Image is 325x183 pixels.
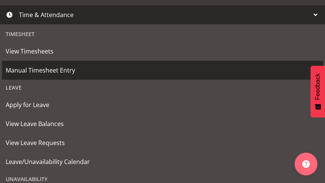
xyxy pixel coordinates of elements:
span: Feedback [314,73,321,100]
span: Leave/Unavailability Calendar [6,156,319,167]
span: Manual Timesheet Entry [6,65,319,76]
span: View Leave Balances [6,118,319,129]
a: Apply for Leave [2,95,323,114]
a: Leave/Unavailability Calendar [2,152,323,171]
button: Feedback - Show survey [311,66,325,117]
a: View Leave Balances [2,114,323,133]
span: View Leave Requests [6,137,319,148]
div: Leave [2,80,323,95]
div: Timesheet [2,26,323,42]
span: View Timesheets [6,46,319,57]
img: help-xxl-2.png [302,160,310,168]
a: Manual Timesheet Entry [2,61,323,80]
a: View Timesheets [2,42,323,61]
a: View Leave Requests [2,133,323,152]
span: Time & Attendance [19,9,310,21]
span: Apply for Leave [6,99,319,110]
